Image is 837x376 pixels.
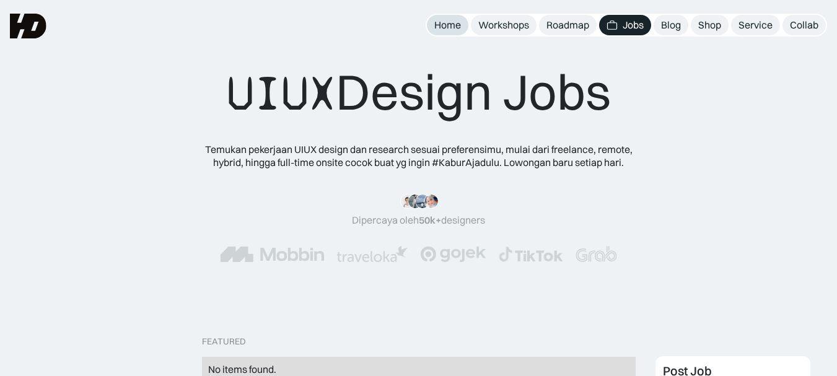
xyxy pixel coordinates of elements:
a: Workshops [471,15,537,35]
div: Design Jobs [227,62,611,123]
div: Service [738,19,773,32]
div: Featured [202,336,246,347]
span: UIUX [227,64,336,123]
div: Jobs [623,19,644,32]
a: Shop [691,15,729,35]
div: Blog [661,19,681,32]
a: Service [731,15,780,35]
div: Home [434,19,461,32]
a: Roadmap [539,15,597,35]
div: Temukan pekerjaan UIUX design dan research sesuai preferensimu, mulai dari freelance, remote, hyb... [196,143,642,169]
a: Home [427,15,468,35]
a: Blog [654,15,688,35]
div: Dipercaya oleh designers [352,214,485,227]
a: Collab [782,15,826,35]
div: Roadmap [546,19,589,32]
div: Collab [790,19,818,32]
div: Shop [698,19,721,32]
div: Workshops [478,19,529,32]
div: No items found. [208,363,629,376]
span: 50k+ [419,214,441,226]
a: Jobs [599,15,651,35]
